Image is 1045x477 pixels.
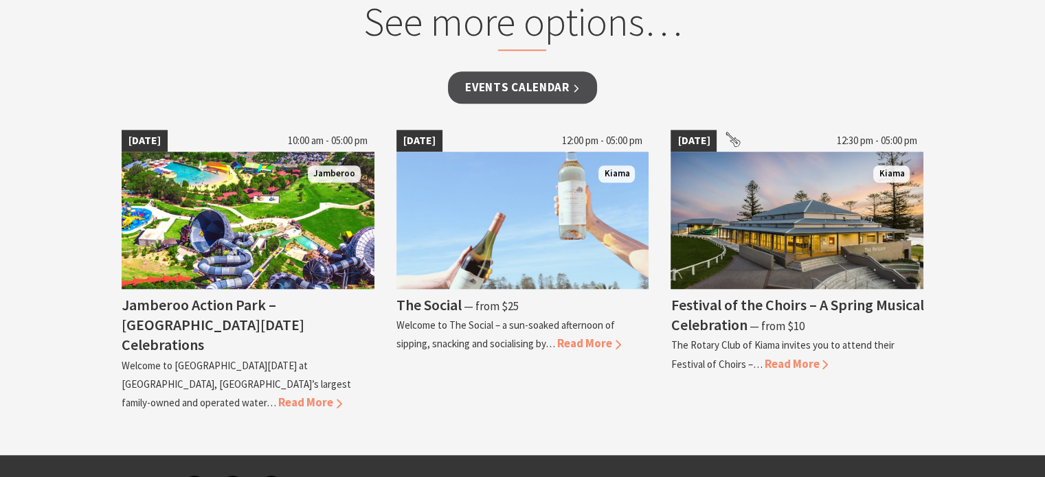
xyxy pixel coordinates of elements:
[671,152,923,289] img: 2023 Festival of Choirs at the Kiama Pavilion
[396,318,615,350] p: Welcome to The Social – a sun-soaked afternoon of sipping, snacking and socialising by…
[749,318,804,334] span: ⁠— from $10
[448,71,597,104] a: Events Calendar
[671,338,894,370] p: The Rotary Club of Kiama invites you to attend their Festival of Choirs –…
[122,130,374,412] a: [DATE] 10:00 am - 05:00 pm Jamberoo Action Park Kiama NSW Jamberoo Jamberoo Action Park – [GEOGRA...
[671,130,717,152] span: [DATE]
[671,130,923,412] a: [DATE] 12:30 pm - 05:00 pm 2023 Festival of Choirs at the Kiama Pavilion Kiama Festival of the Ch...
[396,130,649,412] a: [DATE] 12:00 pm - 05:00 pm The Social Kiama The Social ⁠— from $25 Welcome to The Social – a sun-...
[122,152,374,289] img: Jamberoo Action Park Kiama NSW
[122,295,304,354] h4: Jamberoo Action Park – [GEOGRAPHIC_DATA][DATE] Celebrations
[281,130,374,152] span: 10:00 am - 05:00 pm
[396,152,649,289] img: The Social
[554,130,649,152] span: 12:00 pm - 05:00 pm
[464,299,519,314] span: ⁠— from $25
[396,130,442,152] span: [DATE]
[308,165,361,183] span: Jamberoo
[598,165,635,183] span: Kiama
[764,356,828,371] span: Read More
[278,395,342,410] span: Read More
[557,336,621,351] span: Read More
[873,165,910,183] span: Kiama
[396,295,462,314] h4: The Social
[122,130,168,152] span: [DATE]
[829,130,923,152] span: 12:30 pm - 05:00 pm
[671,295,923,334] h4: Festival of the Choirs – A Spring Musical Celebration
[122,359,351,409] p: Welcome to [GEOGRAPHIC_DATA][DATE] at [GEOGRAPHIC_DATA], [GEOGRAPHIC_DATA]’s largest family-owned...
